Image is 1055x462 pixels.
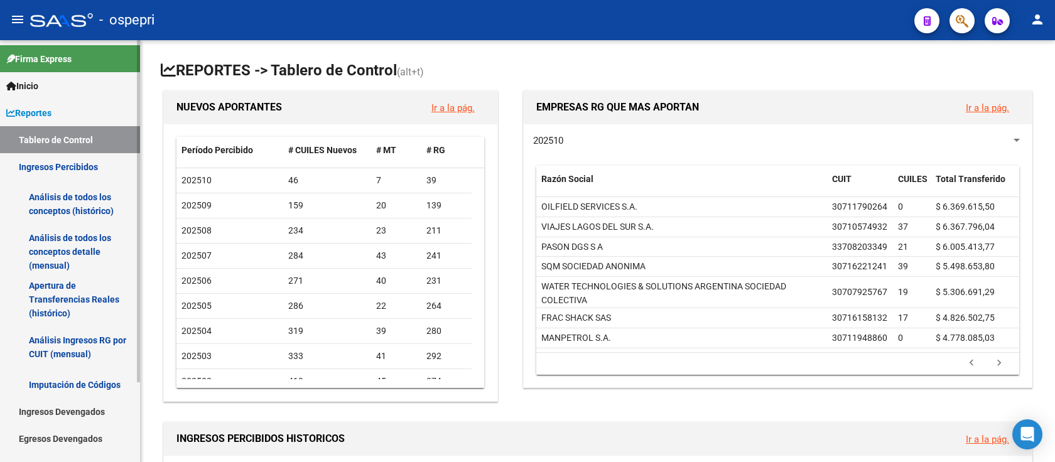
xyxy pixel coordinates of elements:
[288,223,366,238] div: 234
[421,96,485,119] button: Ir a la pág.
[376,223,416,238] div: 23
[426,274,467,288] div: 231
[181,250,212,261] span: 202507
[898,174,928,184] span: CUILES
[893,166,931,207] datatable-header-cell: CUILES
[898,333,903,343] span: 0
[960,357,983,370] a: go to previous page
[376,198,416,213] div: 20
[397,66,424,78] span: (alt+t)
[288,145,357,155] span: # CUILES Nuevos
[426,198,467,213] div: 139
[288,324,366,338] div: 319
[371,137,421,164] datatable-header-cell: # MT
[936,174,1005,184] span: Total Transferido
[827,166,893,207] datatable-header-cell: CUIT
[898,313,908,323] span: 17
[936,222,995,232] span: $ 6.367.796,04
[898,261,908,271] span: 39
[898,222,908,232] span: 37
[376,324,416,338] div: 39
[832,220,887,234] div: 30710574932
[832,200,887,214] div: 30711790264
[181,326,212,336] span: 202504
[936,201,995,212] span: $ 6.369.615,50
[176,432,345,444] span: INGRESOS PERCIBIDOS HISTORICOS
[832,240,887,254] div: 33708203349
[181,200,212,210] span: 202509
[10,12,25,27] mat-icon: menu
[541,331,611,345] div: MANPETROL S.A.
[288,198,366,213] div: 159
[288,299,366,313] div: 286
[536,101,699,113] span: EMPRESAS RG QUE MAS APORTAN
[6,106,51,120] span: Reportes
[181,351,212,361] span: 202503
[898,201,903,212] span: 0
[832,311,887,325] div: 30716158132
[936,242,995,252] span: $ 6.005.413,77
[426,249,467,263] div: 241
[426,374,467,389] div: 374
[426,223,467,238] div: 211
[931,166,1019,207] datatable-header-cell: Total Transferido
[541,200,637,214] div: OILFIELD SERVICES S.A.
[987,357,1011,370] a: go to next page
[426,173,467,188] div: 39
[832,259,887,274] div: 30716221241
[376,145,396,155] span: # MT
[898,242,908,252] span: 21
[832,285,887,299] div: 30707925767
[288,173,366,188] div: 46
[376,249,416,263] div: 43
[533,135,563,146] span: 202510
[426,349,467,363] div: 292
[832,174,852,184] span: CUIT
[421,137,472,164] datatable-header-cell: # RG
[541,240,603,254] div: PASON DGS S A
[181,145,253,155] span: Período Percibido
[541,279,822,308] div: WATER TECHNOLOGIES & SOLUTIONS ARGENTINA SOCIEDAD COLECTIVA
[966,102,1009,114] a: Ir a la pág.
[426,145,445,155] span: # RG
[181,175,212,185] span: 202510
[376,374,416,389] div: 45
[376,274,416,288] div: 40
[431,102,475,114] a: Ir a la pág.
[288,374,366,389] div: 419
[376,349,416,363] div: 41
[376,299,416,313] div: 22
[536,166,827,207] datatable-header-cell: Razón Social
[181,301,212,311] span: 202505
[936,287,995,297] span: $ 5.306.691,29
[936,313,995,323] span: $ 4.826.502,75
[176,137,283,164] datatable-header-cell: Período Percibido
[288,349,366,363] div: 333
[956,427,1019,451] button: Ir a la pág.
[6,79,38,93] span: Inicio
[176,101,282,113] span: NUEVOS APORTANTES
[283,137,371,164] datatable-header-cell: # CUILES Nuevos
[288,274,366,288] div: 271
[898,287,908,297] span: 19
[376,173,416,188] div: 7
[426,299,467,313] div: 264
[181,276,212,286] span: 202506
[936,261,995,271] span: $ 5.498.653,80
[99,6,154,34] span: - ospepri
[1012,419,1042,449] div: Open Intercom Messenger
[288,249,366,263] div: 284
[832,331,887,345] div: 30711948860
[181,376,212,386] span: 202502
[181,225,212,235] span: 202508
[6,52,72,66] span: Firma Express
[541,311,611,325] div: FRAC SHACK SAS
[161,60,1035,82] h1: REPORTES -> Tablero de Control
[541,220,654,234] div: VIAJES LAGOS DEL SUR S.A.
[966,434,1009,445] a: Ir a la pág.
[936,333,995,343] span: $ 4.778.085,03
[1030,12,1045,27] mat-icon: person
[541,259,646,274] div: SQM SOCIEDAD ANONIMA
[426,324,467,338] div: 280
[956,96,1019,119] button: Ir a la pág.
